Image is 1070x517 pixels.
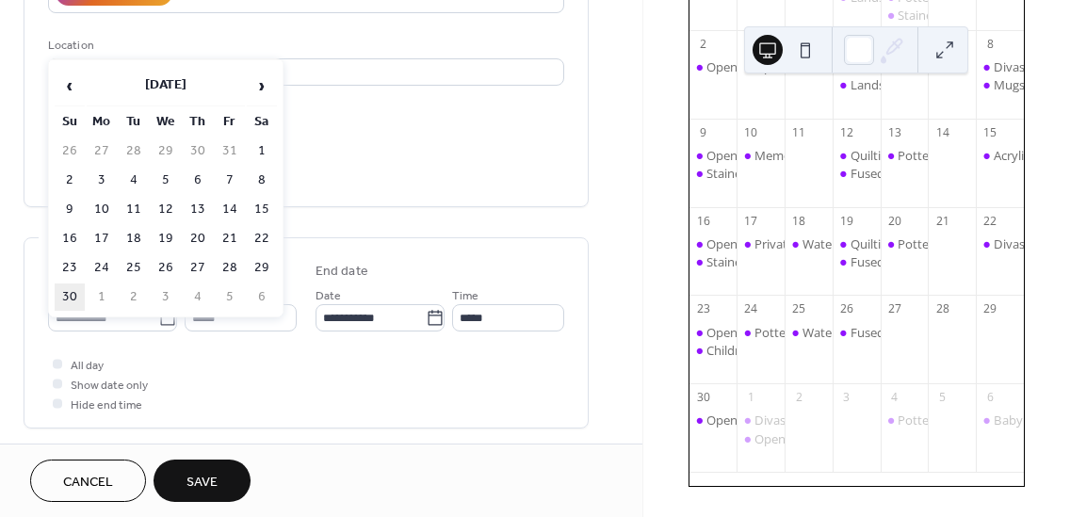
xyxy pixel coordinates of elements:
span: Date [316,286,341,306]
div: 11 [791,124,807,140]
td: 7 [215,167,245,194]
div: 16 [695,213,711,229]
div: 29 [982,301,998,317]
div: 15 [982,124,998,140]
td: 26 [151,254,181,282]
td: 31 [215,137,245,165]
td: 17 [87,225,117,252]
div: 20 [886,213,902,229]
td: 19 [151,225,181,252]
div: Open Studio/Drop-In [689,324,738,341]
div: 19 [839,213,855,229]
td: 6 [183,167,213,194]
div: Fused Glass Class [833,324,881,341]
td: 26 [55,137,85,165]
div: 30 [695,390,711,406]
td: 8 [247,167,277,194]
div: 13 [886,124,902,140]
div: 8 [982,36,998,52]
div: 22 [982,213,998,229]
td: 27 [183,254,213,282]
td: 15 [247,196,277,223]
div: Location [48,36,560,56]
td: 12 [151,196,181,223]
div: Fused Glass Class [851,324,948,341]
th: Th [183,108,213,136]
div: Baby It's Cold Outside Fundraiser and Christmas Market [976,412,1024,428]
div: 12 [839,124,855,140]
td: 9 [55,196,85,223]
div: Memory Mittens Sewing Workshop [754,147,952,164]
div: Mugs and Memories Workshop [976,76,1024,93]
th: Tu [119,108,149,136]
div: Children's Painted "Stained Glass" [689,342,738,359]
div: Landscape Watercolor Class [833,76,881,93]
div: Open Studio/Drop-In [689,235,738,252]
div: Children's Painted "Stained Glass" [706,342,896,359]
td: 3 [151,283,181,311]
td: 1 [247,137,277,165]
td: 5 [215,283,245,311]
div: Watercolor Christmas Cards [785,324,833,341]
td: 11 [119,196,149,223]
th: [DATE] [87,66,245,106]
td: 29 [151,137,181,165]
div: Pottery - Mugs Class [881,147,929,164]
div: Quilting with [PERSON_NAME] [851,147,1020,164]
div: 2 [791,390,807,406]
td: 13 [183,196,213,223]
td: 3 [87,167,117,194]
div: Divas [976,58,1024,75]
div: 5 [934,390,950,406]
div: Open Studio/Drop-In [706,58,826,75]
div: Pottery Members Meeting [737,324,785,341]
div: Open Studio/Drop-In [737,430,785,447]
div: 2 [695,36,711,52]
div: 9 [695,124,711,140]
td: 18 [119,225,149,252]
td: 2 [55,167,85,194]
div: Pottery - Mugs Class [898,412,1012,428]
div: Divas [994,58,1025,75]
span: › [248,67,276,105]
div: 10 [743,124,759,140]
div: 17 [743,213,759,229]
div: Private Pottery Class [737,235,785,252]
div: 23 [695,301,711,317]
div: Open Studio/Drop-In [689,147,738,164]
div: Fused Glass Class [833,253,881,270]
div: Open Studio/Drop-In [706,235,826,252]
button: Cancel [30,460,146,502]
div: Stained Glass Class [898,7,1004,24]
div: Watercolor Christmas Cards [802,324,959,341]
div: Divas [994,235,1025,252]
div: Watercolor Christmas Cards [802,235,959,252]
td: 27 [87,137,117,165]
div: Landscape Watercolor Class [851,76,1007,93]
td: 10 [87,196,117,223]
div: Open Studio/Drop-In [706,147,826,164]
div: Fused Glass Class [851,253,948,270]
div: Pottery - Mugs Class [898,147,1012,164]
div: Pottery - Mugs Class [881,412,929,428]
td: 30 [183,137,213,165]
div: Divas [976,235,1024,252]
div: 24 [743,301,759,317]
div: Stained Glass Ornaments [689,253,738,270]
td: 14 [215,196,245,223]
div: Pottery Members Meeting [754,324,902,341]
div: Open Studio/Drop-In [689,58,738,75]
span: Time [452,286,478,306]
th: Su [55,108,85,136]
th: Fr [215,108,245,136]
td: 28 [215,254,245,282]
div: 27 [886,301,902,317]
td: 6 [247,283,277,311]
div: Quilting with [PERSON_NAME] [851,235,1020,252]
th: We [151,108,181,136]
button: Save [154,460,251,502]
div: 6 [982,390,998,406]
div: Pottery - Mugs Class [898,235,1012,252]
td: 21 [215,225,245,252]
